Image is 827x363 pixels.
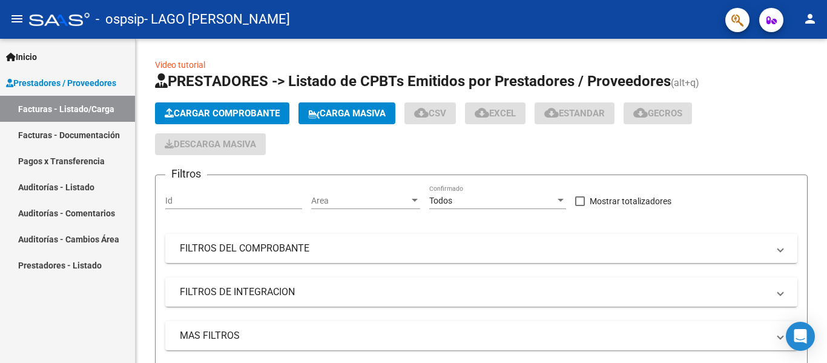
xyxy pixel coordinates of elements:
[414,108,446,119] span: CSV
[475,105,489,120] mat-icon: cloud_download
[165,321,797,350] mat-expansion-panel-header: MAS FILTROS
[786,322,815,351] div: Open Intercom Messenger
[311,196,409,206] span: Area
[96,6,144,33] span: - ospsip
[165,139,256,150] span: Descarga Masiva
[155,133,266,155] button: Descarga Masiva
[633,108,682,119] span: Gecros
[544,105,559,120] mat-icon: cloud_download
[544,108,605,119] span: Estandar
[165,108,280,119] span: Cargar Comprobante
[6,76,116,90] span: Prestadores / Proveedores
[414,105,429,120] mat-icon: cloud_download
[590,194,671,208] span: Mostrar totalizadores
[465,102,526,124] button: EXCEL
[671,77,699,88] span: (alt+q)
[180,329,768,342] mat-panel-title: MAS FILTROS
[155,60,205,70] a: Video tutorial
[298,102,395,124] button: Carga Masiva
[180,242,768,255] mat-panel-title: FILTROS DEL COMPROBANTE
[6,50,37,64] span: Inicio
[155,102,289,124] button: Cargar Comprobante
[429,196,452,205] span: Todos
[165,165,207,182] h3: Filtros
[308,108,386,119] span: Carga Masiva
[404,102,456,124] button: CSV
[535,102,614,124] button: Estandar
[10,12,24,26] mat-icon: menu
[155,73,671,90] span: PRESTADORES -> Listado de CPBTs Emitidos por Prestadores / Proveedores
[180,285,768,299] mat-panel-title: FILTROS DE INTEGRACION
[803,12,817,26] mat-icon: person
[155,133,266,155] app-download-masive: Descarga masiva de comprobantes (adjuntos)
[144,6,290,33] span: - LAGO [PERSON_NAME]
[165,278,797,307] mat-expansion-panel-header: FILTROS DE INTEGRACION
[165,234,797,263] mat-expansion-panel-header: FILTROS DEL COMPROBANTE
[475,108,516,119] span: EXCEL
[633,105,648,120] mat-icon: cloud_download
[624,102,692,124] button: Gecros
